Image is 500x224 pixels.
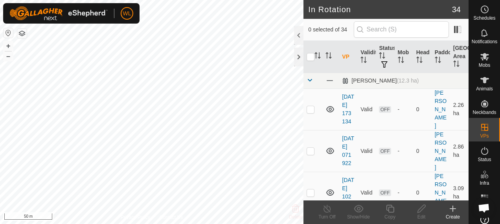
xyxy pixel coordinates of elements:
td: 0 [413,172,432,213]
h2: In Rotation [308,5,452,14]
a: [PERSON_NAME] [435,173,447,212]
th: Mob [395,41,413,73]
div: - [398,105,410,114]
a: Open chat [473,197,494,218]
td: Valid [357,88,376,130]
td: Valid [357,172,376,213]
p-sorticon: Activate to sort [435,58,441,64]
a: Contact Us [160,214,183,221]
div: Turn Off [311,213,343,220]
button: + [4,41,13,51]
div: Copy [374,213,406,220]
span: 34 [452,4,461,15]
th: Head [413,41,432,73]
div: Show/Hide [343,213,374,220]
div: Create [437,213,469,220]
td: 0 [413,88,432,130]
span: VPs [480,134,489,138]
th: [GEOGRAPHIC_DATA] Area [450,41,469,73]
button: – [4,51,13,61]
span: OFF [379,106,391,113]
a: [DATE] 173134 [342,94,354,125]
p-sorticon: Activate to sort [416,58,423,64]
td: 2.86 ha [450,130,469,172]
p-sorticon: Activate to sort [360,58,367,64]
span: WL [123,9,131,18]
span: Heatmap [475,204,494,209]
div: - [398,189,410,197]
td: Valid [357,130,376,172]
p-sorticon: Activate to sort [325,53,332,60]
a: [DATE] 102036 [342,177,354,208]
span: Infra [480,181,489,185]
button: Map Layers [17,29,27,38]
div: [PERSON_NAME] [342,77,419,84]
td: 2.26 ha [450,88,469,130]
th: Validity [357,41,376,73]
p-sorticon: Activate to sort [398,58,404,64]
span: OFF [379,189,391,196]
div: Edit [406,213,437,220]
div: - [398,147,410,155]
a: [PERSON_NAME] [435,131,447,171]
th: Paddock [432,41,450,73]
span: Notifications [472,39,497,44]
p-sorticon: Activate to sort [314,53,321,60]
a: [PERSON_NAME] [435,90,447,129]
p-sorticon: Activate to sort [379,53,385,60]
td: 3.09 ha [450,172,469,213]
span: Schedules [473,16,495,20]
a: Privacy Policy [121,214,150,221]
th: Status [376,41,394,73]
td: 0 [413,130,432,172]
span: 0 selected of 34 [308,26,353,34]
p-sorticon: Activate to sort [453,62,460,68]
span: OFF [379,148,391,154]
img: Gallagher Logo [9,6,108,20]
th: VP [339,41,357,73]
span: Mobs [479,63,490,68]
span: Neckbands [472,110,496,115]
span: (12.3 ha) [397,77,419,84]
input: Search (S) [354,21,449,38]
span: Status [478,157,491,162]
span: Animals [476,86,493,91]
a: [DATE] 071922 [342,135,354,166]
button: Reset Map [4,28,13,38]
